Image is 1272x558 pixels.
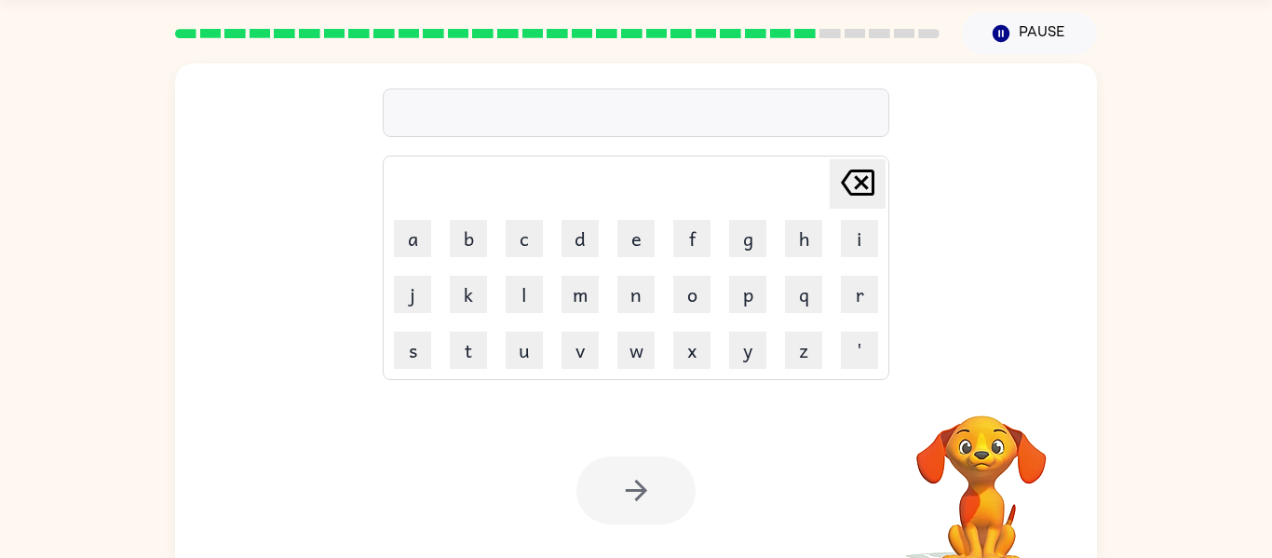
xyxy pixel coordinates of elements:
button: s [394,332,431,369]
button: ' [841,332,878,369]
button: f [673,220,710,257]
button: r [841,276,878,313]
button: i [841,220,878,257]
button: x [673,332,710,369]
button: g [729,220,766,257]
button: w [617,332,655,369]
button: p [729,276,766,313]
button: c [506,220,543,257]
button: m [562,276,599,313]
button: Pause [962,12,1097,55]
button: b [450,220,487,257]
button: y [729,332,766,369]
button: o [673,276,710,313]
button: q [785,276,822,313]
button: t [450,332,487,369]
button: a [394,220,431,257]
button: u [506,332,543,369]
button: n [617,276,655,313]
button: l [506,276,543,313]
button: j [394,276,431,313]
button: z [785,332,822,369]
button: v [562,332,599,369]
button: k [450,276,487,313]
button: h [785,220,822,257]
button: e [617,220,655,257]
button: d [562,220,599,257]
